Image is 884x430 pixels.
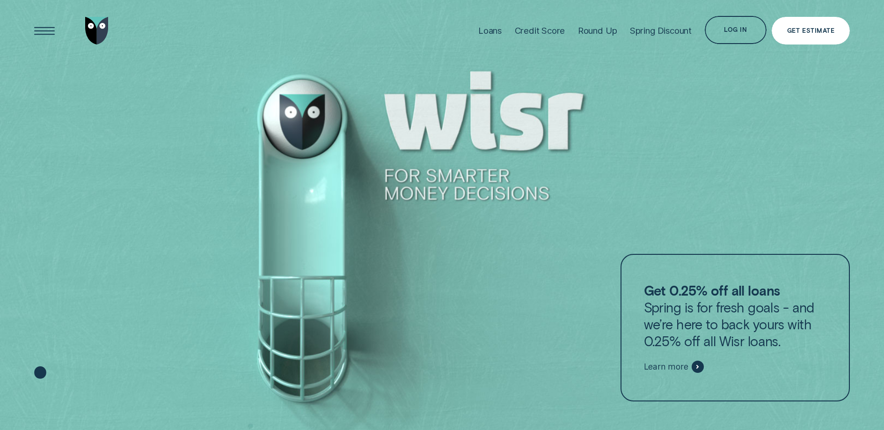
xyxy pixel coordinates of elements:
[478,25,502,36] div: Loans
[630,25,692,36] div: Spring Discount
[85,17,109,44] img: Wisr
[705,16,767,44] button: Log in
[644,362,688,372] span: Learn more
[30,17,58,44] button: Open Menu
[578,25,617,36] div: Round Up
[621,254,850,401] a: Get 0.25% off all loansSpring is for fresh goals - and we’re here to back yours with 0.25% off al...
[787,28,834,34] div: Get Estimate
[644,282,780,298] strong: Get 0.25% off all loans
[515,25,565,36] div: Credit Score
[772,17,850,44] a: Get Estimate
[644,282,827,349] p: Spring is for fresh goals - and we’re here to back yours with 0.25% off all Wisr loans.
